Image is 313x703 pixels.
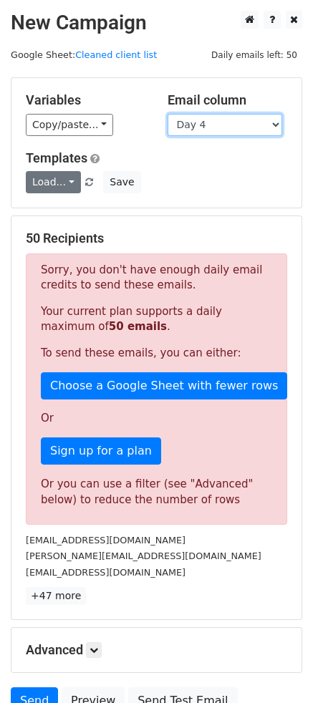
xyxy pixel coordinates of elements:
a: Daily emails left: 50 [206,49,302,60]
h5: Variables [26,92,146,108]
p: To send these emails, you can either: [41,346,272,361]
h5: 50 Recipients [26,231,287,246]
h5: Email column [168,92,288,108]
a: Load... [26,171,81,193]
h2: New Campaign [11,11,302,35]
a: Choose a Google Sheet with fewer rows [41,372,287,399]
p: Your current plan supports a daily maximum of . [41,304,272,334]
a: +47 more [26,587,86,605]
button: Save [103,171,140,193]
small: [PERSON_NAME][EMAIL_ADDRESS][DOMAIN_NAME] [26,551,261,561]
p: Or [41,411,272,426]
a: Cleaned client list [75,49,157,60]
span: Daily emails left: 50 [206,47,302,63]
a: Templates [26,150,87,165]
p: Sorry, you don't have enough daily email credits to send these emails. [41,263,272,293]
h5: Advanced [26,642,287,658]
div: Or you can use a filter (see "Advanced" below) to reduce the number of rows [41,476,272,508]
strong: 50 emails [109,320,167,333]
a: Copy/paste... [26,114,113,136]
iframe: Chat Widget [241,634,313,703]
small: [EMAIL_ADDRESS][DOMAIN_NAME] [26,567,186,578]
small: Google Sheet: [11,49,157,60]
a: Sign up for a plan [41,437,161,465]
small: [EMAIL_ADDRESS][DOMAIN_NAME] [26,535,186,546]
